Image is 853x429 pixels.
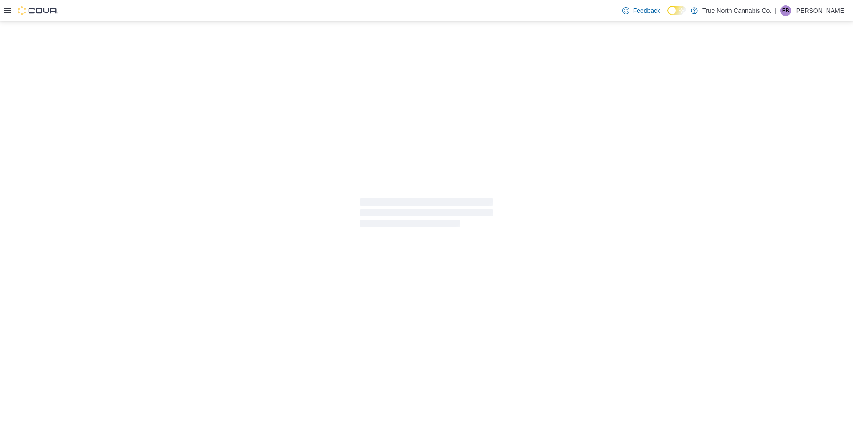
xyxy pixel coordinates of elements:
span: Dark Mode [667,15,668,16]
p: [PERSON_NAME] [795,5,846,16]
p: True North Cannabis Co. [702,5,771,16]
img: Cova [18,6,58,15]
a: Feedback [619,2,664,20]
span: EB [782,5,789,16]
span: Feedback [633,6,660,15]
div: Elisha Brania [780,5,791,16]
input: Dark Mode [667,6,686,15]
span: Loading [360,200,493,229]
p: | [775,5,777,16]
